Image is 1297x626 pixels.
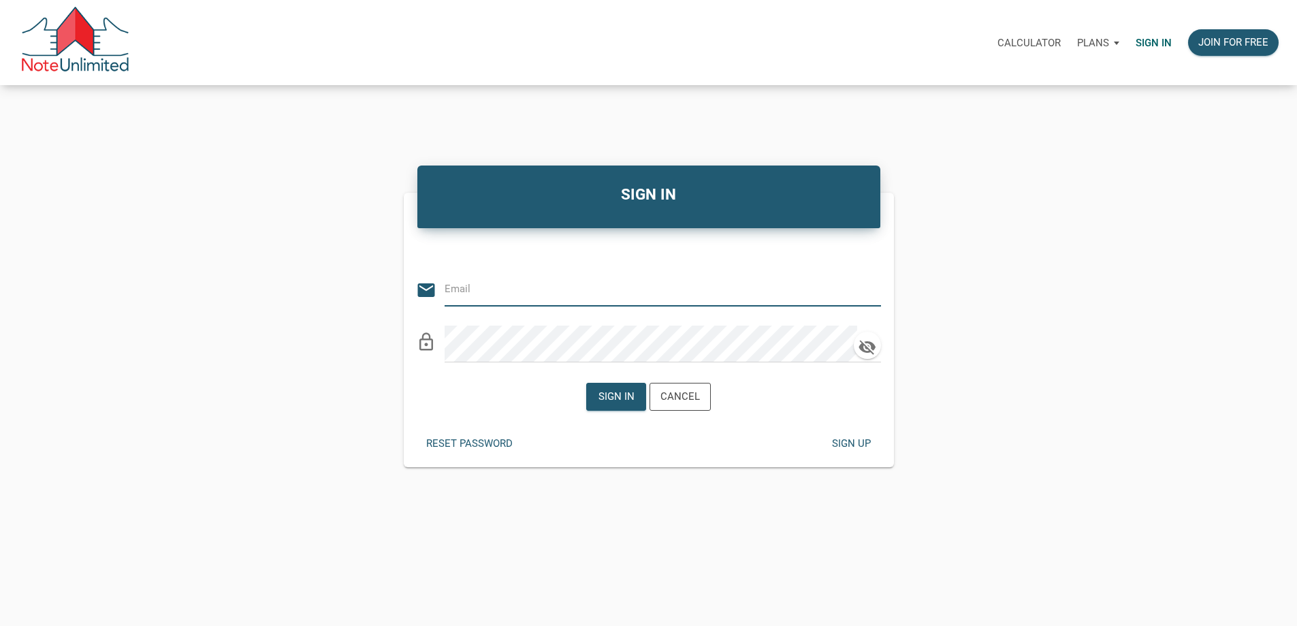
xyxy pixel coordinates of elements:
button: Sign up [821,431,881,457]
h4: SIGN IN [428,183,870,206]
button: Reset password [416,431,523,457]
p: Sign in [1136,37,1172,49]
a: Join for free [1180,21,1287,64]
div: Reset password [426,436,513,452]
button: Plans [1069,22,1127,63]
div: Cancel [660,389,700,405]
div: Join for free [1198,35,1268,50]
img: NoteUnlimited [20,7,130,78]
div: Sign in [598,389,635,405]
p: Calculator [997,37,1061,49]
a: Calculator [989,21,1069,64]
button: Sign in [586,383,646,411]
input: Email [445,274,861,304]
button: Join for free [1188,29,1279,56]
a: Sign in [1127,21,1180,64]
button: Cancel [650,383,711,411]
div: Sign up [831,436,870,452]
i: email [416,280,436,300]
p: Plans [1077,37,1109,49]
a: Plans [1069,21,1127,64]
i: lock_outline [416,332,436,352]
